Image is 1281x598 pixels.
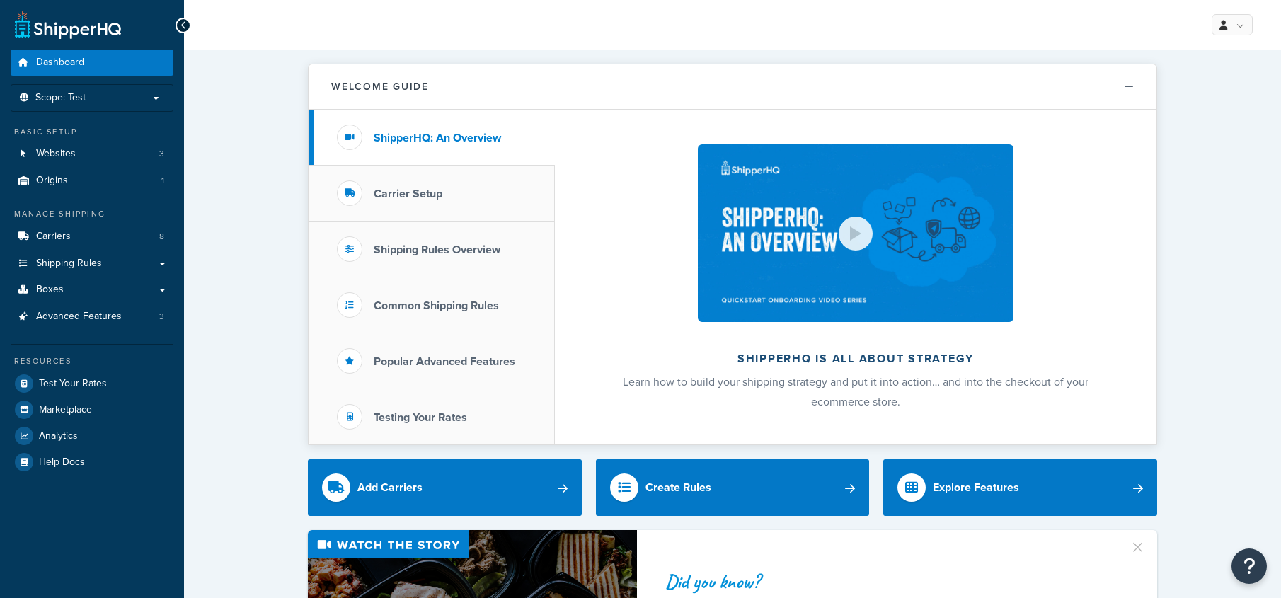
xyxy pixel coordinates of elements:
span: Dashboard [36,57,84,69]
span: Help Docs [39,456,85,468]
span: 3 [159,148,164,160]
h3: ShipperHQ: An Overview [374,132,501,144]
div: Manage Shipping [11,208,173,220]
span: Learn how to build your shipping strategy and put it into action… and into the checkout of your e... [623,374,1088,410]
span: Scope: Test [35,92,86,104]
button: Open Resource Center [1231,548,1267,584]
div: Explore Features [933,478,1019,498]
h3: Shipping Rules Overview [374,243,500,256]
a: Help Docs [11,449,173,475]
span: Websites [36,148,76,160]
h2: Welcome Guide [331,81,429,92]
span: Marketplace [39,404,92,416]
div: Add Carriers [357,478,423,498]
img: ShipperHQ is all about strategy [698,144,1013,322]
a: Advanced Features3 [11,304,173,330]
span: Shipping Rules [36,258,102,270]
a: Dashboard [11,50,173,76]
span: Advanced Features [36,311,122,323]
a: Analytics [11,423,173,449]
div: Did you know? [665,572,1113,592]
div: Basic Setup [11,126,173,138]
a: Create Rules [596,459,870,516]
h2: ShipperHQ is all about strategy [592,352,1119,365]
h3: Common Shipping Rules [374,299,499,312]
span: 3 [159,311,164,323]
a: Websites3 [11,141,173,167]
div: Create Rules [645,478,711,498]
h3: Carrier Setup [374,188,442,200]
h3: Popular Advanced Features [374,355,515,368]
span: Boxes [36,284,64,296]
h3: Testing Your Rates [374,411,467,424]
a: Explore Features [883,459,1157,516]
button: Welcome Guide [309,64,1156,110]
span: Origins [36,175,68,187]
a: Boxes [11,277,173,303]
span: Test Your Rates [39,378,107,390]
a: Carriers8 [11,224,173,250]
li: Carriers [11,224,173,250]
li: Advanced Features [11,304,173,330]
a: Test Your Rates [11,371,173,396]
a: Marketplace [11,397,173,422]
a: Shipping Rules [11,251,173,277]
a: Add Carriers [308,459,582,516]
div: Resources [11,355,173,367]
span: 1 [161,175,164,187]
span: 8 [159,231,164,243]
span: Analytics [39,430,78,442]
li: Origins [11,168,173,194]
li: Websites [11,141,173,167]
span: Carriers [36,231,71,243]
a: Origins1 [11,168,173,194]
